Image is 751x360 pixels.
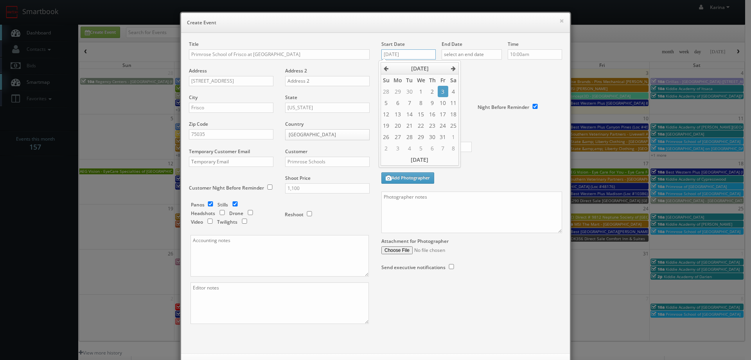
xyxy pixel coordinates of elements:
[448,74,459,86] th: Sa
[448,86,459,97] td: 4
[415,109,427,120] td: 15
[189,49,370,60] input: Title
[448,143,459,154] td: 8
[285,211,304,218] label: Reshoot
[404,131,415,143] td: 28
[285,103,370,113] input: Select a state
[191,201,205,208] label: Panos
[189,67,207,74] label: Address
[427,74,438,86] th: Th
[438,86,448,97] td: 3
[285,94,297,101] label: State
[438,143,448,154] td: 7
[392,120,404,131] td: 20
[375,67,568,74] label: Deadline
[289,130,359,140] span: [GEOGRAPHIC_DATA]
[189,157,273,167] input: Temporary Email
[189,76,273,86] input: Address
[478,104,529,110] label: Night Before Reminder
[404,109,415,120] td: 14
[415,120,427,131] td: 22
[438,97,448,109] td: 10
[381,143,392,154] td: 2
[189,41,199,47] label: Title
[448,120,459,131] td: 25
[285,76,370,86] input: Address 2
[189,148,250,155] label: Temporary Customer Email
[427,143,438,154] td: 6
[442,41,462,47] label: End Date
[404,143,415,154] td: 4
[427,86,438,97] td: 2
[427,109,438,120] td: 16
[229,210,243,217] label: Drone
[285,183,370,194] input: Shoot Price
[381,74,392,86] th: Su
[191,210,215,217] label: Headshots
[381,109,392,120] td: 12
[392,109,404,120] td: 13
[381,120,392,131] td: 19
[415,86,427,97] td: 1
[381,86,392,97] td: 28
[508,41,519,47] label: Time
[217,219,237,225] label: Twilights
[191,219,203,225] label: Video
[404,86,415,97] td: 30
[189,94,198,101] label: City
[381,238,449,244] label: Attachment for Photographer
[427,131,438,143] td: 30
[375,133,568,140] label: Photographer Cost
[381,172,434,184] button: Add Photographer
[438,131,448,143] td: 31
[392,143,404,154] td: 3
[392,131,404,143] td: 27
[415,97,427,109] td: 8
[392,74,404,86] th: Mo
[448,131,459,143] td: 1
[404,120,415,131] td: 21
[285,148,307,155] label: Customer
[442,49,502,60] input: select an end date
[415,74,427,86] th: We
[189,121,208,127] label: Zip Code
[285,129,370,140] a: [GEOGRAPHIC_DATA]
[285,157,370,167] input: Select a customer
[189,129,273,139] input: Zip Code
[404,74,415,86] th: Tu
[392,63,448,74] th: [DATE]
[415,143,427,154] td: 5
[404,97,415,109] td: 7
[381,264,446,271] label: Send executive notifications
[427,97,438,109] td: 9
[392,97,404,109] td: 6
[448,97,459,109] td: 11
[381,154,458,165] th: [DATE]
[187,19,564,27] h6: Create Event
[392,86,404,97] td: 29
[559,18,564,24] button: ×
[438,109,448,120] td: 17
[285,121,304,127] label: Country
[381,49,436,60] input: select a date
[217,201,228,208] label: Stills
[285,175,311,181] label: Shoot Price
[189,185,264,191] label: Customer Night Before Reminder
[427,120,438,131] td: 23
[381,160,562,170] label: Additional Photographers
[189,103,273,113] input: City
[438,120,448,131] td: 24
[438,74,448,86] th: Fr
[285,67,307,74] label: Address 2
[415,131,427,143] td: 29
[381,131,392,143] td: 26
[381,41,405,47] label: Start Date
[381,97,392,109] td: 5
[448,109,459,120] td: 18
